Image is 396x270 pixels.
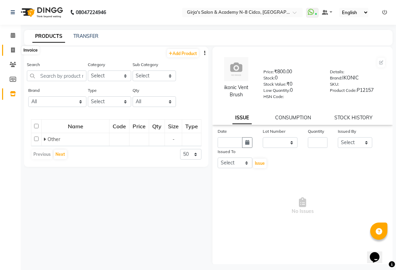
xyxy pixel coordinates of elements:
a: CONSUMPTION [275,115,311,121]
label: Brand: [330,75,342,81]
label: Category [88,62,105,68]
label: Type [88,87,97,94]
label: Quantity [308,128,324,134]
div: ₹800.00 [263,68,319,78]
div: Price [130,120,148,132]
div: 0 [263,74,319,84]
div: Type [183,120,201,132]
div: P12157 [330,87,386,96]
span: No Issues [218,172,387,240]
a: ISSUE [232,112,252,124]
img: avatar [224,57,248,81]
div: Invoice [22,46,39,54]
img: logo [18,3,65,22]
div: ₹0 [263,80,319,90]
label: Brand [28,87,40,94]
span: Issue [255,161,265,166]
label: Qty [133,87,139,94]
div: 0 [263,87,319,96]
button: Next [54,150,67,159]
label: Date [218,128,227,134]
a: STOCK HISTORY [334,115,373,121]
div: Qty [149,120,164,132]
a: TRANSFER [73,33,98,39]
label: HSN Code: [263,94,284,100]
label: Stock Value: [263,81,286,87]
label: SKU: [330,81,339,87]
span: Expand Row [43,136,48,142]
button: Issue [253,159,267,168]
span: - [173,136,175,142]
label: Details: [330,69,344,75]
a: PRODUCTS [32,30,65,43]
iframe: chat widget [367,242,389,263]
div: IKONIC [330,74,386,84]
label: Price: [263,69,274,75]
label: Search [27,62,40,68]
span: Other [48,136,60,142]
label: Issued To [218,149,236,155]
label: Sub Category [133,62,158,68]
a: Add Product [167,49,199,57]
label: Issued By [338,128,356,134]
div: Name [42,120,109,132]
input: Search by product name or code [27,71,86,81]
div: Code [110,120,129,132]
label: Lot Number [263,128,285,134]
div: Size [165,120,181,132]
label: Low Quantity: [263,87,290,94]
div: ikonic Vent Brush [219,84,253,98]
label: Product Code: [330,87,357,94]
label: Stock: [263,75,275,81]
b: 08047224946 [76,3,106,22]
